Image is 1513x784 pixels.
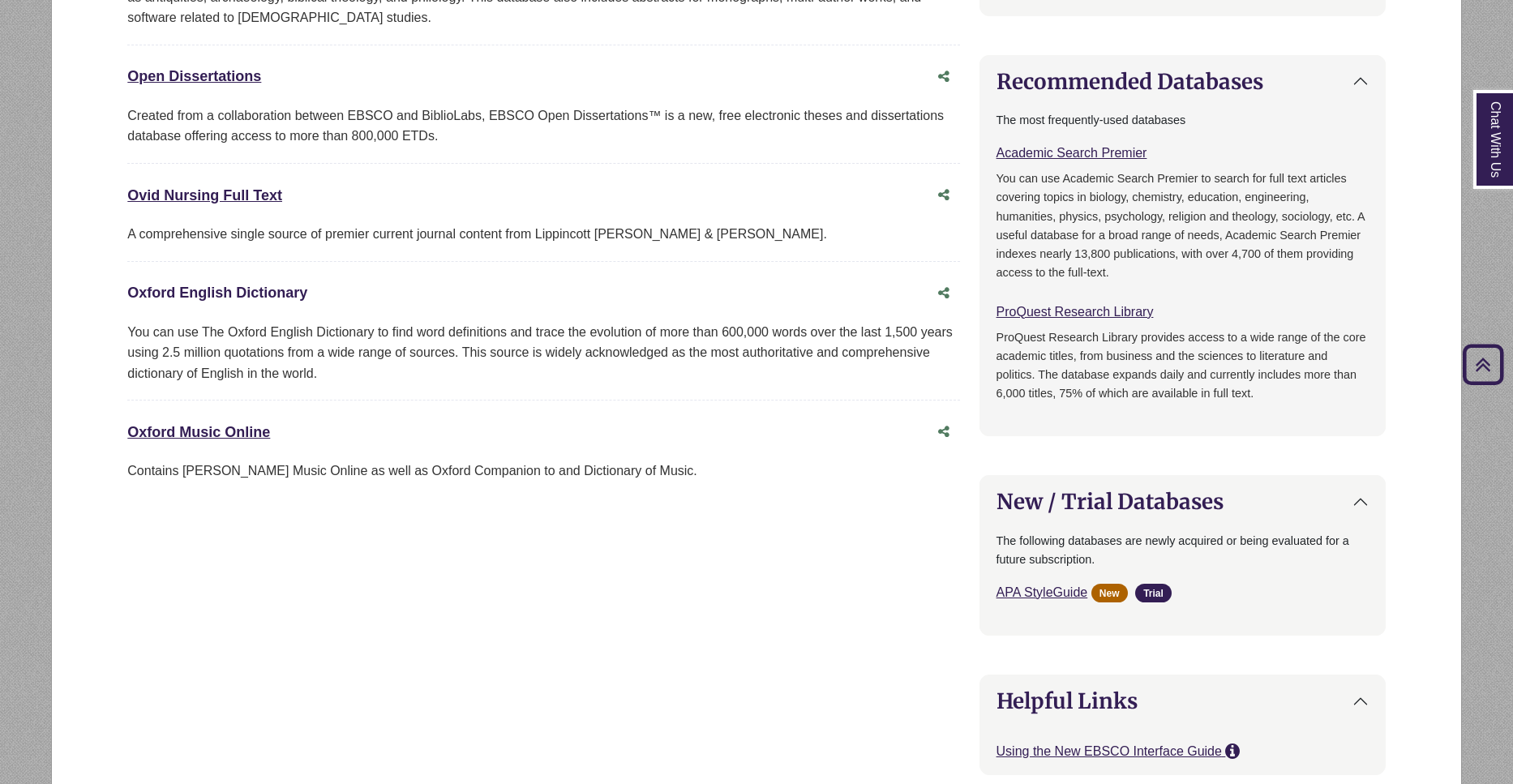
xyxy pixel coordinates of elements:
[997,169,1369,281] p: You can use Academic Search Premier to search for full text articles covering topics in biology, ...
[127,68,261,84] a: Open Dissertations
[980,675,1385,726] button: Helpful Links
[127,105,959,147] div: Created from a collaboration between EBSCO and BiblioLabs, EBSCO Open Dissertations™ is a new, fr...
[997,146,1147,160] a: Academic Search Premier
[127,224,959,245] div: A comprehensive single source of premier current journal content from Lippincott [PERSON_NAME] & ...
[127,187,282,203] a: Ovid Nursing Full Text
[127,285,307,301] a: Oxford English Dictionary
[127,322,959,384] div: You can use The Oxford English Dictionary to find word definitions and trace the evolution of mor...
[928,417,960,448] button: Share this database
[127,424,270,440] a: Oxford Music Online
[928,180,960,211] button: Share this database
[997,328,1369,403] p: ProQuest Research Library provides access to a wide range of the core academic titles, from busin...
[1457,353,1509,375] a: Back to Top
[997,744,1226,758] a: Using the New EBSCO Interface Guide
[928,62,960,92] button: Share this database
[980,56,1385,107] button: Recommended Databases
[997,585,1088,599] a: APA StyleGuide
[1091,584,1128,602] span: New
[997,111,1369,130] p: The most frequently-used databases
[928,278,960,309] button: Share this database
[127,461,959,482] div: Contains [PERSON_NAME] Music Online as well as Oxford Companion to and Dictionary of Music.
[1135,584,1172,602] span: Trial
[997,532,1369,569] p: The following databases are newly acquired or being evaluated for a future subscription.
[997,305,1154,319] a: ProQuest Research Library
[980,476,1385,527] button: New / Trial Databases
